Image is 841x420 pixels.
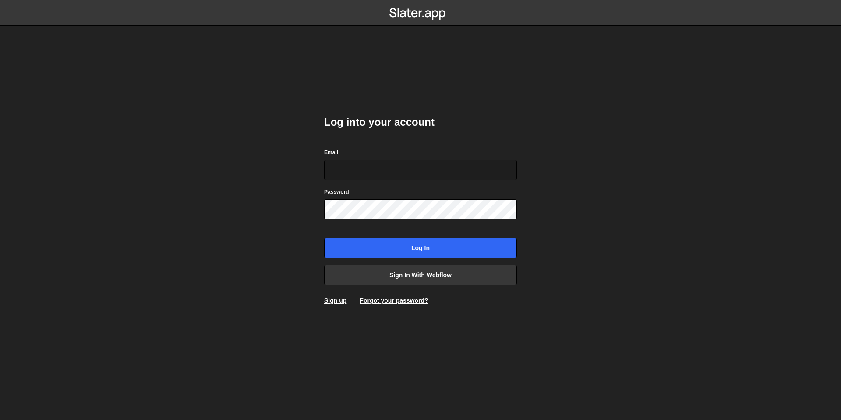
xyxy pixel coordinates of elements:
[360,297,428,304] a: Forgot your password?
[324,238,517,258] input: Log in
[324,187,349,196] label: Password
[324,148,338,157] label: Email
[324,265,517,285] a: Sign in with Webflow
[324,297,346,304] a: Sign up
[324,115,517,129] h2: Log into your account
